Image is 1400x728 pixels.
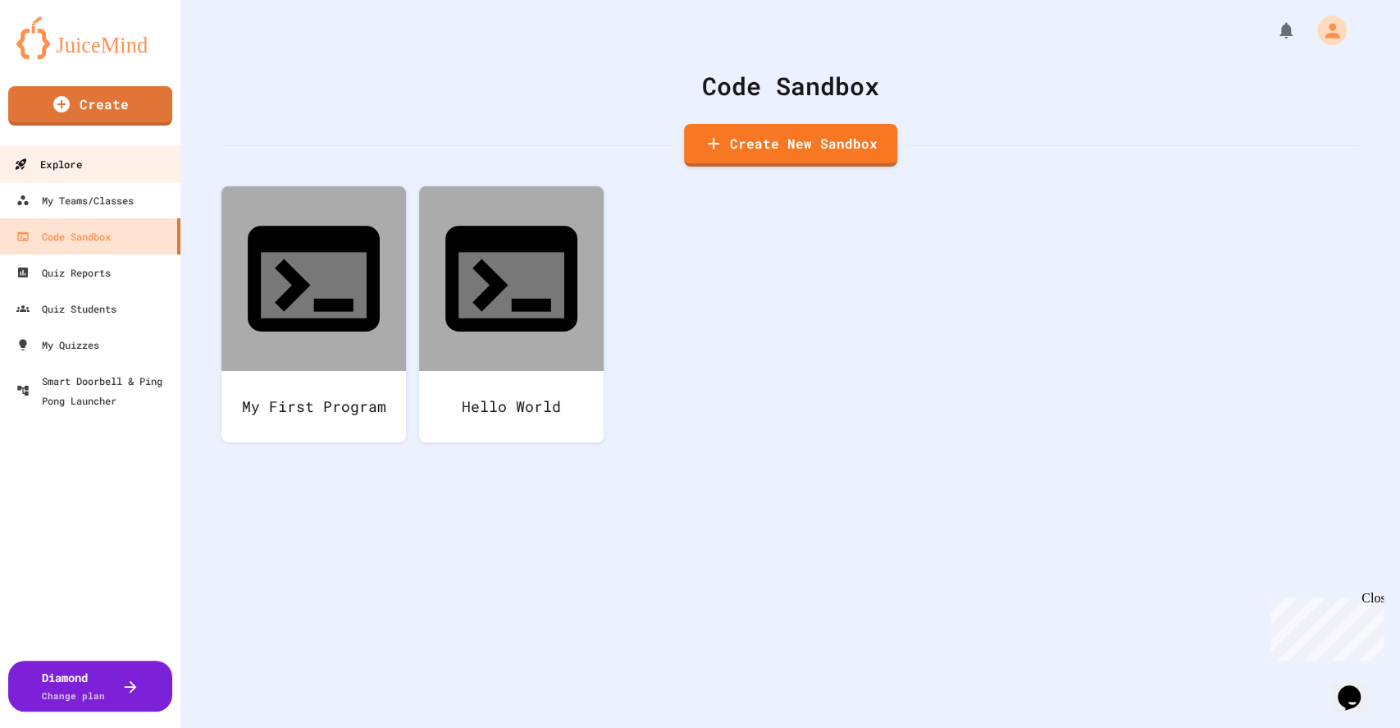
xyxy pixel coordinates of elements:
span: Change plan [42,689,105,702]
div: Hello World [419,371,604,442]
iframe: chat widget [1264,591,1384,661]
a: My First Program [221,186,406,442]
div: Smart Doorbell & Ping Pong Launcher [16,371,174,410]
div: Code Sandbox [16,227,111,246]
img: logo-orange.svg [16,16,164,59]
div: My Quizzes [16,335,99,355]
div: My Notifications [1246,16,1300,44]
a: Create New Sandbox [684,124,897,167]
div: Quiz Reports [16,263,111,282]
div: Diamond [42,669,105,703]
div: My Account [1300,11,1351,49]
button: DiamondChange plan [8,661,172,712]
a: Hello World [419,186,604,442]
div: My First Program [221,371,406,442]
div: Chat with us now!Close [7,7,113,104]
div: Code Sandbox [221,67,1359,104]
iframe: chat widget [1331,662,1384,712]
a: Create [8,86,172,126]
div: Explore [14,154,81,175]
div: My Teams/Classes [16,190,134,210]
div: Quiz Students [16,299,116,318]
